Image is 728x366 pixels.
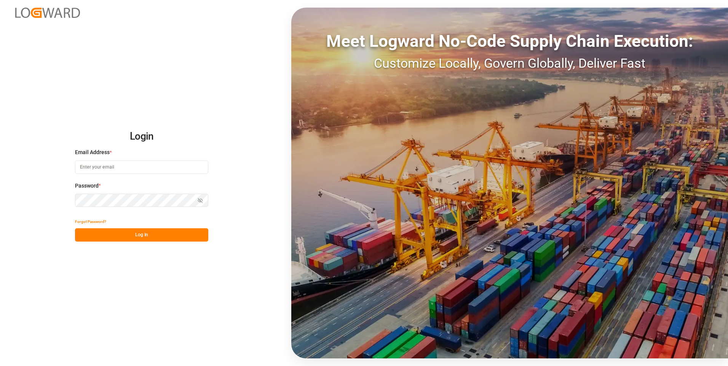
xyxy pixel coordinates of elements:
[75,161,208,174] input: Enter your email
[291,54,728,73] div: Customize Locally, Govern Globally, Deliver Fast
[75,182,99,190] span: Password
[291,29,728,54] div: Meet Logward No-Code Supply Chain Execution:
[75,148,110,156] span: Email Address
[75,215,106,228] button: Forgot Password?
[15,8,80,18] img: Logward_new_orange.png
[75,228,208,242] button: Log In
[75,124,208,149] h2: Login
